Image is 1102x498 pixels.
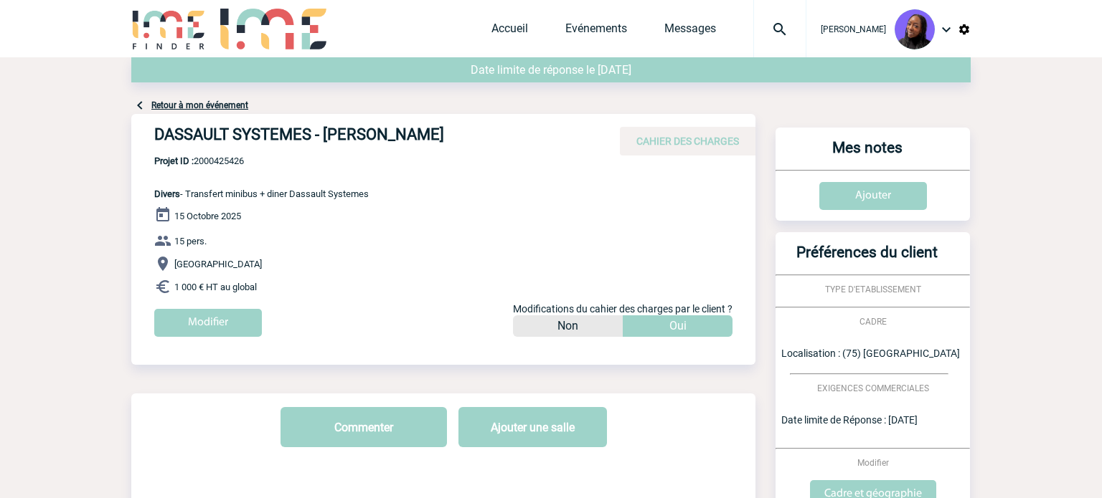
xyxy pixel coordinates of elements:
[154,125,585,150] h4: DASSAULT SYSTEMES - [PERSON_NAME]
[154,309,262,337] input: Modifier
[154,188,180,199] span: Divers
[825,284,921,295] span: TYPE D'ETABLISSEMENT
[471,63,631,77] span: Date limite de réponse le [DATE]
[636,135,739,147] span: CAHIER DES CHARGES
[174,282,257,292] span: 1 000 € HT au global
[819,182,927,210] input: Ajouter
[281,407,447,447] button: Commenter
[781,244,953,274] h3: Préférences du client
[664,21,716,42] a: Messages
[154,155,194,166] b: Projet ID :
[557,315,578,337] p: Non
[154,155,369,166] span: 2000425426
[174,259,262,269] span: [GEOGRAPHIC_DATA]
[781,348,960,359] span: Localisation : (75) [GEOGRAPHIC_DATA]
[781,139,953,170] h3: Mes notes
[513,303,733,315] span: Modifications du cahier des charges par le client ?
[669,315,687,337] p: Oui
[491,21,528,42] a: Accueil
[151,100,248,110] a: Retour à mon événement
[821,24,886,34] span: [PERSON_NAME]
[154,188,369,199] span: - Transfert minibus + diner Dassault Systemes
[817,383,929,393] span: EXIGENCES COMMERCIALES
[131,9,206,49] img: IME-Finder
[895,9,935,49] img: 131349-0.png
[565,21,627,42] a: Evénements
[174,211,241,221] span: 15 Octobre 2025
[860,317,887,327] span: CADRE
[781,414,918,426] span: Date limite de Réponse : [DATE]
[174,236,207,246] span: 15 pers.
[458,407,607,447] button: Ajouter une salle
[857,458,889,468] span: Modifier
